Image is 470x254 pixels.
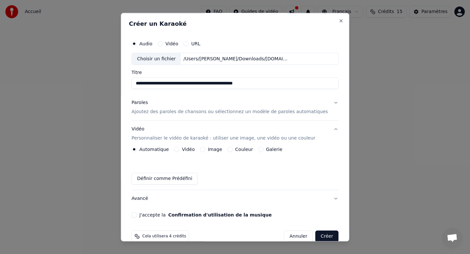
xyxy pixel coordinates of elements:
[142,234,186,239] span: Cela utilisera 4 crédits
[132,100,148,106] div: Paroles
[235,147,253,152] label: Couleur
[139,41,152,46] label: Audio
[132,147,338,190] div: VidéoPersonnaliser le vidéo de karaoké : utiliser une image, une vidéo ou une couleur
[284,231,313,243] button: Annuler
[132,95,338,121] button: ParolesAjoutez des paroles de chansons ou sélectionnez un modèle de paroles automatiques
[132,126,315,142] div: Vidéo
[139,213,272,217] label: J'accepte la
[208,147,222,152] label: Image
[181,56,292,62] div: /Users/[PERSON_NAME]/Downloads/[DOMAIN_NAME] - [PERSON_NAME] Les nouveaux romantiques (320 KBps).mp3
[129,21,341,27] h2: Créer un Karaoké
[182,147,195,152] label: Vidéo
[132,109,328,115] p: Ajoutez des paroles de chansons ou sélectionnez un modèle de paroles automatiques
[191,41,200,46] label: URL
[132,121,338,147] button: VidéoPersonnaliser le vidéo de karaoké : utiliser une image, une vidéo ou une couleur
[316,231,338,243] button: Créer
[132,53,181,65] div: Choisir un fichier
[139,147,169,152] label: Automatique
[132,135,315,142] p: Personnaliser le vidéo de karaoké : utiliser une image, une vidéo ou une couleur
[168,213,272,217] button: J'accepte la
[132,173,198,185] button: Définir comme Prédéfini
[132,190,338,207] button: Avancé
[165,41,178,46] label: Vidéo
[266,147,282,152] label: Galerie
[132,70,338,75] label: Titre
